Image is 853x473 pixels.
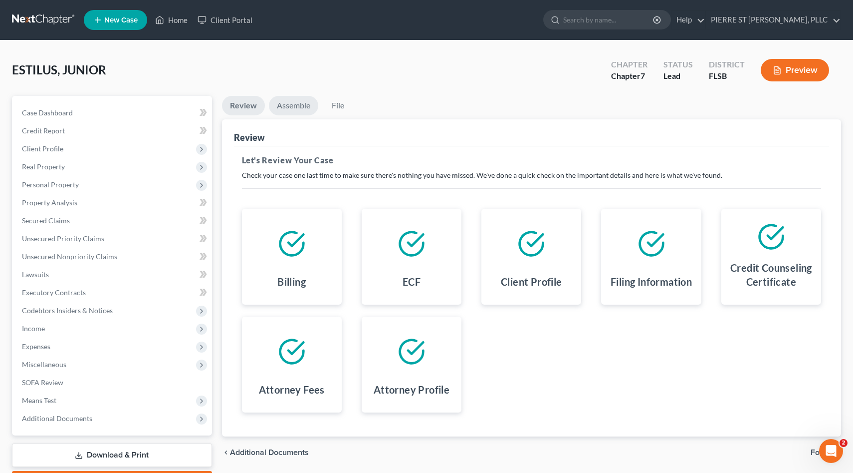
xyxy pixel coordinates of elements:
a: Client Portal [193,11,257,29]
a: Secured Claims [14,212,212,230]
div: District [709,59,745,70]
h4: Credit Counseling Certificate [729,261,813,289]
span: Unsecured Nonpriority Claims [22,252,117,261]
span: Case Dashboard [22,108,73,117]
div: Chapter [611,59,647,70]
a: File [322,96,354,115]
a: Case Dashboard [14,104,212,122]
h4: Attorney Profile [374,383,449,397]
span: Secured Claims [22,216,70,225]
a: Lawsuits [14,266,212,284]
span: 7 [640,71,645,80]
span: Real Property [22,162,65,171]
div: Status [663,59,693,70]
span: ESTILUS, JUNIOR [12,62,106,77]
span: Lawsuits [22,270,49,279]
a: Home [150,11,193,29]
span: Miscellaneous [22,360,66,369]
span: SOFA Review [22,378,63,387]
div: FLSB [709,70,745,82]
span: Unsecured Priority Claims [22,234,104,243]
a: Review [222,96,265,115]
h4: Billing [277,275,306,289]
i: chevron_left [222,449,230,457]
h4: Filing Information [611,275,692,289]
a: Executory Contracts [14,284,212,302]
span: Personal Property [22,180,79,189]
div: Lead [663,70,693,82]
h5: Let's Review Your Case [242,154,822,166]
a: Credit Report [14,122,212,140]
div: Review [234,131,265,143]
input: Search by name... [563,10,654,29]
span: Forms [811,449,833,457]
span: Income [22,324,45,333]
a: Help [671,11,705,29]
span: New Case [104,16,138,24]
button: Forms chevron_right [811,449,841,457]
p: Check your case one last time to make sure there's nothing you have missed. We've done a quick ch... [242,170,822,180]
h4: Client Profile [501,275,562,289]
span: Client Profile [22,144,63,153]
a: PIERRE ST [PERSON_NAME], PLLC [706,11,841,29]
h4: ECF [403,275,421,289]
span: Expenses [22,342,50,351]
a: Assemble [269,96,318,115]
iframe: Intercom live chat [819,439,843,463]
span: Property Analysis [22,198,77,207]
a: Unsecured Priority Claims [14,230,212,248]
h4: Attorney Fees [259,383,325,397]
span: Means Test [22,396,56,405]
button: Preview [761,59,829,81]
a: chevron_left Additional Documents [222,449,309,457]
span: Additional Documents [22,414,92,423]
span: Codebtors Insiders & Notices [22,306,113,315]
a: Unsecured Nonpriority Claims [14,248,212,266]
span: 2 [840,439,848,447]
a: Download & Print [12,444,212,467]
a: SOFA Review [14,374,212,392]
span: Credit Report [22,126,65,135]
span: Executory Contracts [22,288,86,297]
span: Additional Documents [230,449,309,457]
div: Chapter [611,70,647,82]
a: Property Analysis [14,194,212,212]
